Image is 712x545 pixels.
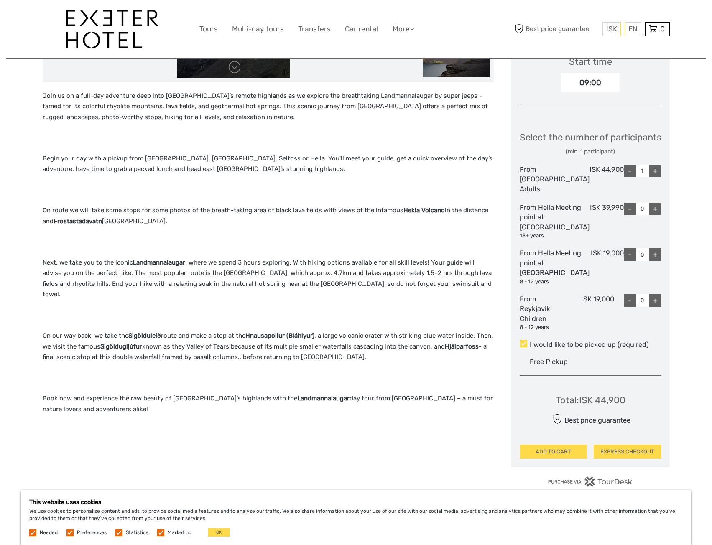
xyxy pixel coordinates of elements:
[548,476,633,487] img: PurchaseViaTourDesk.png
[513,22,600,36] span: Best price guarantee
[40,529,58,536] label: Needed
[556,394,625,407] div: Total : ISK 44,900
[168,529,191,536] label: Marketing
[567,294,614,332] div: ISK 19,000
[77,529,107,536] label: Preferences
[624,203,636,215] div: -
[520,203,590,240] div: From Hella Meeting point at [GEOGRAPHIC_DATA]
[12,15,94,21] p: We're away right now. Please check back later!
[232,23,284,35] a: Multi-day tours
[649,203,661,215] div: +
[298,23,331,35] a: Transfers
[133,259,185,266] strong: Landmannalaugar
[445,343,479,350] strong: Hjálparfoss
[606,25,617,33] span: ISK
[649,294,661,307] div: +
[66,10,158,48] img: 1336-96d47ae6-54fc-4907-bf00-0fbf285a6419_logo_big.jpg
[520,278,590,286] div: 8 - 12 years
[530,358,568,366] span: Free Pickup
[128,332,161,339] strong: Sigölduleið
[649,165,661,177] div: +
[393,23,414,35] a: More
[43,91,494,123] p: Join us on a full-day adventure deep into [GEOGRAPHIC_DATA]’s remote highlands as we explore the ...
[126,529,148,536] label: Statistics
[624,248,636,261] div: -
[520,323,567,331] div: 8 - 12 years
[43,205,494,227] p: On route we will take some stops for some photos of the breath-taking area of black lava fields w...
[43,257,494,300] p: Next, we take you to the iconic , where we spend 3 hours exploring. With hiking options available...
[54,217,102,225] strong: Frostastadavatn
[520,165,590,194] div: From [GEOGRAPHIC_DATA] Adults
[520,340,661,350] label: I would like to be picked up (required)
[245,332,314,339] strong: Hnausapollur (Bláhlyur)
[520,248,590,286] div: From Hella Meeting point at [GEOGRAPHIC_DATA]
[403,206,445,214] strong: Hekla Volcano
[594,445,661,459] button: EXPRESS CHECKOUT
[43,153,494,175] p: Begin your day with a pickup from [GEOGRAPHIC_DATA], [GEOGRAPHIC_DATA], Selfoss or Hella. You'll ...
[520,232,590,240] div: 13+ years
[625,22,641,36] div: EN
[569,55,612,68] div: Start time
[100,343,142,350] strong: Sigöldugljúfur
[624,294,636,307] div: -
[208,528,230,537] button: OK
[649,248,661,261] div: +
[659,25,666,33] span: 0
[297,395,350,402] strong: Landmannalaugar
[520,148,661,156] div: (min. 1 participant)
[550,412,630,426] div: Best price guarantee
[520,445,587,459] button: ADD TO CART
[21,490,691,545] div: We use cookies to personalise content and ads, to provide social media features and to analyse ou...
[345,23,378,35] a: Car rental
[43,331,494,363] p: On our way back, we take the route and make a stop at the , a large volcanic crater with striking...
[624,165,636,177] div: -
[590,165,624,194] div: ISK 44,900
[96,13,106,23] button: Open LiveChat chat widget
[43,393,494,415] p: Book now and experience the raw beauty of [GEOGRAPHIC_DATA]’s highlands with the day tour from [G...
[520,294,567,332] div: From Reykjavik Children
[199,23,218,35] a: Tours
[561,73,620,92] div: 09:00
[520,131,661,155] div: Select the number of participants
[590,248,624,286] div: ISK 19,000
[590,203,624,240] div: ISK 39,990
[29,499,683,506] h5: This website uses cookies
